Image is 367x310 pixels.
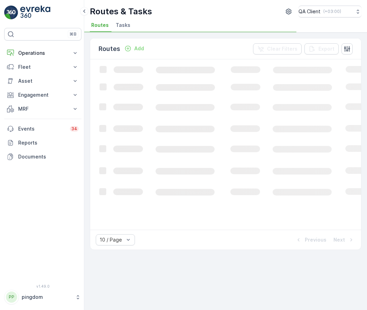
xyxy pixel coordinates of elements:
button: Engagement [4,88,81,102]
p: ⌘B [70,31,77,37]
img: logo_light-DOdMpM7g.png [20,6,50,20]
p: MRF [18,105,67,112]
button: Asset [4,74,81,88]
button: Export [304,43,339,54]
button: Clear Filters [253,43,302,54]
span: Routes [91,22,109,29]
p: Add [134,45,144,52]
a: Reports [4,136,81,150]
span: Tasks [116,22,130,29]
a: Documents [4,150,81,164]
p: pingdom [22,294,72,301]
div: PP [6,291,17,303]
button: PPpingdom [4,290,81,304]
p: Engagement [18,91,67,98]
img: logo [4,6,18,20]
p: Next [333,236,345,243]
p: Operations [18,50,67,57]
p: Routes [99,44,120,54]
p: Routes & Tasks [90,6,152,17]
a: Events34 [4,122,81,136]
button: QA Client(+03:00) [298,6,361,17]
p: Export [318,45,334,52]
p: Fleet [18,64,67,71]
button: Previous [294,236,327,244]
span: v 1.49.0 [4,284,81,288]
p: Documents [18,153,79,160]
button: Add [122,44,147,53]
p: Asset [18,77,67,84]
p: QA Client [298,8,321,15]
p: Events [18,125,66,132]
button: Operations [4,46,81,60]
button: Next [333,236,355,244]
button: Fleet [4,60,81,74]
p: ( +03:00 ) [323,9,341,14]
p: Previous [305,236,326,243]
button: MRF [4,102,81,116]
p: Reports [18,139,79,146]
p: Clear Filters [267,45,297,52]
p: 34 [71,126,77,132]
